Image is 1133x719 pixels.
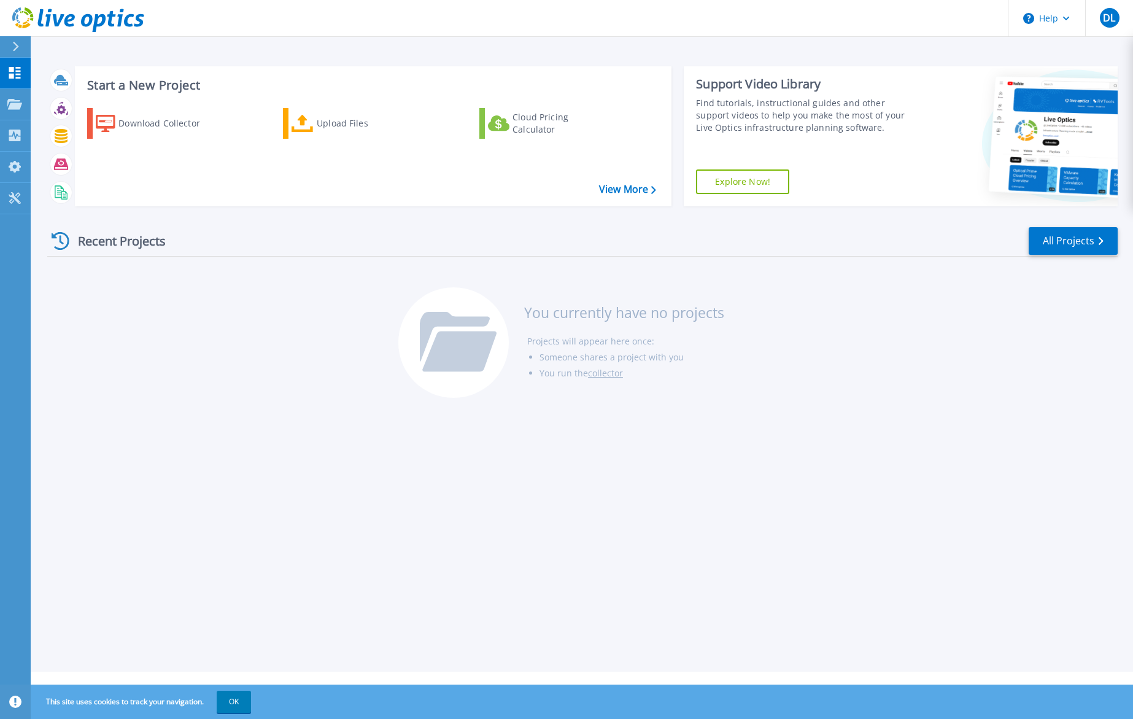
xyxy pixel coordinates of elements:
[696,97,916,134] div: Find tutorials, instructional guides and other support videos to help you make the most of your L...
[588,367,623,379] a: collector
[87,79,655,92] h3: Start a New Project
[1103,13,1115,23] span: DL
[527,333,724,349] li: Projects will appear here once:
[47,226,182,256] div: Recent Projects
[696,76,916,92] div: Support Video Library
[87,108,224,139] a: Download Collector
[599,184,656,195] a: View More
[479,108,616,139] a: Cloud Pricing Calculator
[539,349,724,365] li: Someone shares a project with you
[1029,227,1118,255] a: All Projects
[524,306,724,319] h3: You currently have no projects
[317,111,415,136] div: Upload Files
[217,691,251,713] button: OK
[696,169,789,194] a: Explore Now!
[539,365,724,381] li: You run the
[283,108,420,139] a: Upload Files
[34,691,251,713] span: This site uses cookies to track your navigation.
[118,111,217,136] div: Download Collector
[512,111,611,136] div: Cloud Pricing Calculator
